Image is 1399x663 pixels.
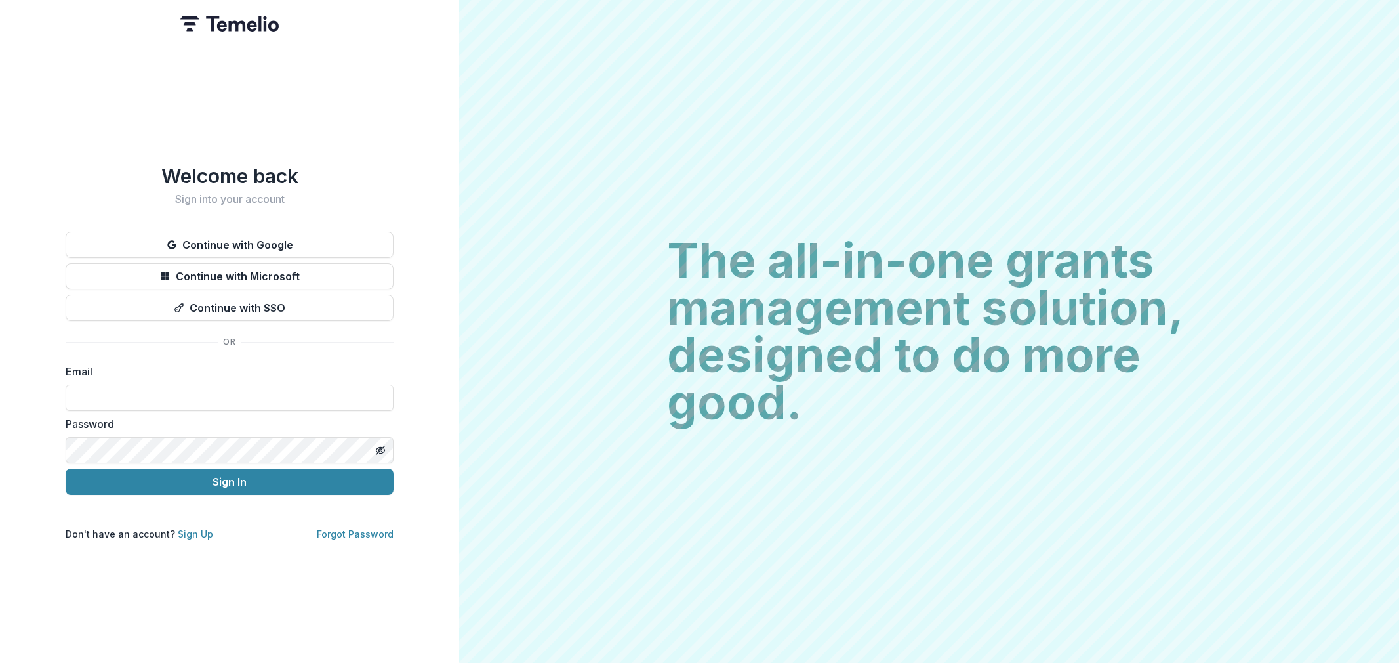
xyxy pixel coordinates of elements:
label: Email [66,364,386,379]
h2: Sign into your account [66,193,394,205]
a: Sign Up [178,528,213,540]
button: Sign In [66,469,394,495]
label: Password [66,416,386,432]
button: Toggle password visibility [370,440,391,461]
img: Temelio [180,16,279,32]
p: Don't have an account? [66,527,213,541]
button: Continue with Google [66,232,394,258]
button: Continue with Microsoft [66,263,394,289]
a: Forgot Password [317,528,394,540]
button: Continue with SSO [66,295,394,321]
h1: Welcome back [66,164,394,188]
